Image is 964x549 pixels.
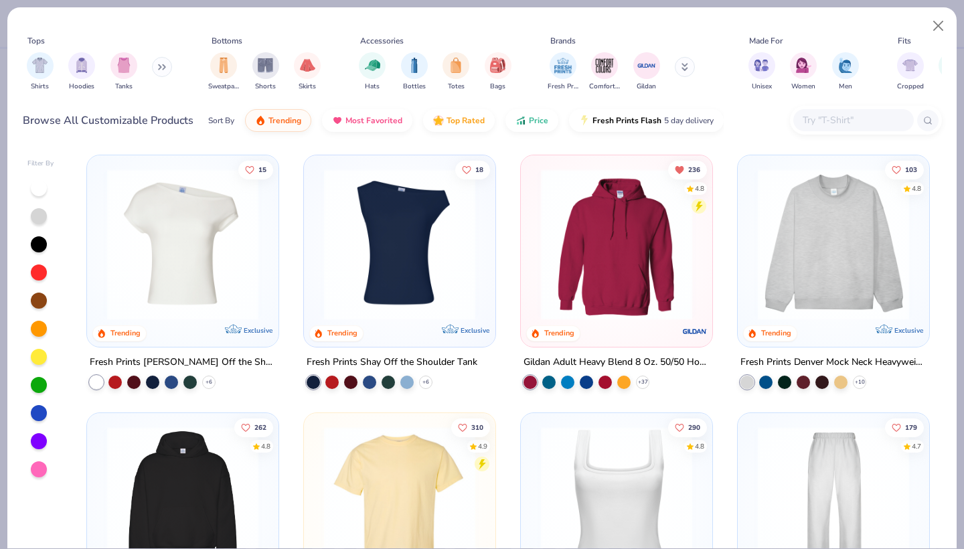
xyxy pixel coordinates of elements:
[100,169,265,320] img: a1c94bf0-cbc2-4c5c-96ec-cab3b8502a7f
[255,115,266,126] img: trending.gif
[926,13,951,39] button: Close
[68,52,95,92] div: filter for Hoodies
[569,109,724,132] button: Fresh Prints Flash5 day delivery
[637,56,657,76] img: Gildan Image
[548,52,578,92] button: filter button
[912,441,921,451] div: 4.7
[637,378,647,386] span: + 37
[365,58,380,73] img: Hats Image
[688,166,700,173] span: 236
[885,418,924,437] button: Like
[206,378,212,386] span: + 6
[790,52,817,92] div: filter for Women
[455,160,490,179] button: Like
[688,424,700,430] span: 290
[423,109,495,132] button: Top Rated
[110,52,137,92] div: filter for Tanks
[235,418,274,437] button: Like
[451,418,490,437] button: Like
[74,58,89,73] img: Hoodies Image
[790,52,817,92] button: filter button
[360,35,404,47] div: Accessories
[668,418,707,437] button: Like
[752,82,772,92] span: Unisex
[239,160,274,179] button: Like
[27,35,45,47] div: Tops
[594,56,615,76] img: Comfort Colors Image
[589,52,620,92] div: filter for Comfort Colors
[208,82,239,92] span: Sweatpants
[255,424,267,430] span: 262
[490,58,505,73] img: Bags Image
[294,52,321,92] div: filter for Skirts
[443,52,469,92] div: filter for Totes
[461,326,489,335] span: Exclusive
[751,169,916,320] img: f5d85501-0dbb-4ee4-b115-c08fa3845d83
[548,52,578,92] div: filter for Fresh Prints
[359,52,386,92] div: filter for Hats
[212,35,242,47] div: Bottoms
[32,58,48,73] img: Shirts Image
[524,354,710,371] div: Gildan Adult Heavy Blend 8 Oz. 50/50 Hooded Sweatshirt
[401,52,428,92] button: filter button
[478,441,487,451] div: 4.9
[838,58,853,73] img: Men Image
[905,166,917,173] span: 103
[885,160,924,179] button: Like
[365,82,380,92] span: Hats
[115,82,133,92] span: Tanks
[208,114,234,127] div: Sort By
[839,82,852,92] span: Men
[407,58,422,73] img: Bottles Image
[579,115,590,126] img: flash.gif
[449,58,463,73] img: Totes Image
[553,56,573,76] img: Fresh Prints Image
[299,82,316,92] span: Skirts
[359,52,386,92] button: filter button
[208,52,239,92] div: filter for Sweatpants
[854,378,864,386] span: + 10
[637,82,656,92] span: Gildan
[796,58,811,73] img: Women Image
[505,109,558,132] button: Price
[633,52,660,92] button: filter button
[255,82,276,92] span: Shorts
[447,115,485,126] span: Top Rated
[681,318,708,345] img: Gildan logo
[754,58,769,73] img: Unisex Image
[27,52,54,92] div: filter for Shirts
[912,183,921,193] div: 4.8
[902,58,918,73] img: Cropped Image
[307,354,477,371] div: Fresh Prints Shay Off the Shoulder Tank
[27,52,54,92] button: filter button
[345,115,402,126] span: Most Favorited
[252,52,279,92] button: filter button
[905,424,917,430] span: 179
[897,82,924,92] span: Cropped
[208,52,239,92] button: filter button
[244,326,272,335] span: Exclusive
[748,52,775,92] div: filter for Unisex
[110,52,137,92] button: filter button
[475,166,483,173] span: 18
[897,52,924,92] button: filter button
[832,52,859,92] div: filter for Men
[422,378,429,386] span: + 6
[529,115,548,126] span: Price
[589,52,620,92] button: filter button
[443,52,469,92] button: filter button
[448,82,465,92] span: Totes
[322,109,412,132] button: Most Favorited
[748,52,775,92] button: filter button
[401,52,428,92] div: filter for Bottles
[485,52,511,92] div: filter for Bags
[592,115,661,126] span: Fresh Prints Flash
[433,115,444,126] img: TopRated.gif
[898,35,911,47] div: Fits
[894,326,922,335] span: Exclusive
[740,354,927,371] div: Fresh Prints Denver Mock Neck Heavyweight Sweatshirt
[27,159,54,169] div: Filter By
[485,52,511,92] button: filter button
[259,166,267,173] span: 15
[294,52,321,92] button: filter button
